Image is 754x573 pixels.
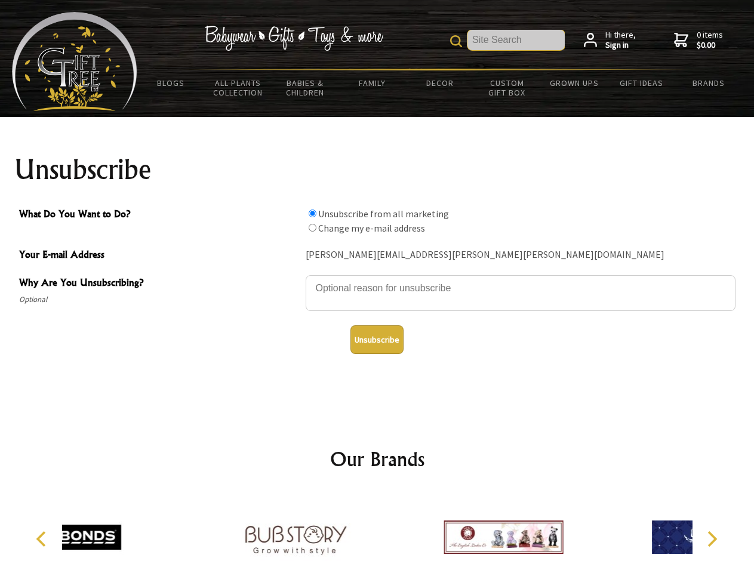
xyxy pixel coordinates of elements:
[272,70,339,105] a: Babies & Children
[318,208,449,220] label: Unsubscribe from all marketing
[406,70,473,95] a: Decor
[698,526,725,552] button: Next
[205,70,272,105] a: All Plants Collection
[19,292,300,307] span: Optional
[450,35,462,47] img: product search
[605,40,636,51] strong: Sign in
[540,70,608,95] a: Grown Ups
[204,26,383,51] img: Babywear - Gifts - Toys & more
[12,12,137,111] img: Babyware - Gifts - Toys and more...
[137,70,205,95] a: BLOGS
[306,275,735,311] textarea: Why Are You Unsubscribing?
[19,207,300,224] span: What Do You Want to Do?
[318,222,425,234] label: Change my e-mail address
[605,30,636,51] span: Hi there,
[24,445,731,473] h2: Our Brands
[309,210,316,217] input: What Do You Want to Do?
[467,30,565,50] input: Site Search
[309,224,316,232] input: What Do You Want to Do?
[30,526,56,552] button: Previous
[608,70,675,95] a: Gift Ideas
[697,29,723,51] span: 0 items
[675,70,743,95] a: Brands
[14,155,740,184] h1: Unsubscribe
[674,30,723,51] a: 0 items$0.00
[339,70,407,95] a: Family
[19,275,300,292] span: Why Are You Unsubscribing?
[473,70,541,105] a: Custom Gift Box
[697,40,723,51] strong: $0.00
[306,246,735,264] div: [PERSON_NAME][EMAIL_ADDRESS][PERSON_NAME][PERSON_NAME][DOMAIN_NAME]
[350,325,404,354] button: Unsubscribe
[19,247,300,264] span: Your E-mail Address
[584,30,636,51] a: Hi there,Sign in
